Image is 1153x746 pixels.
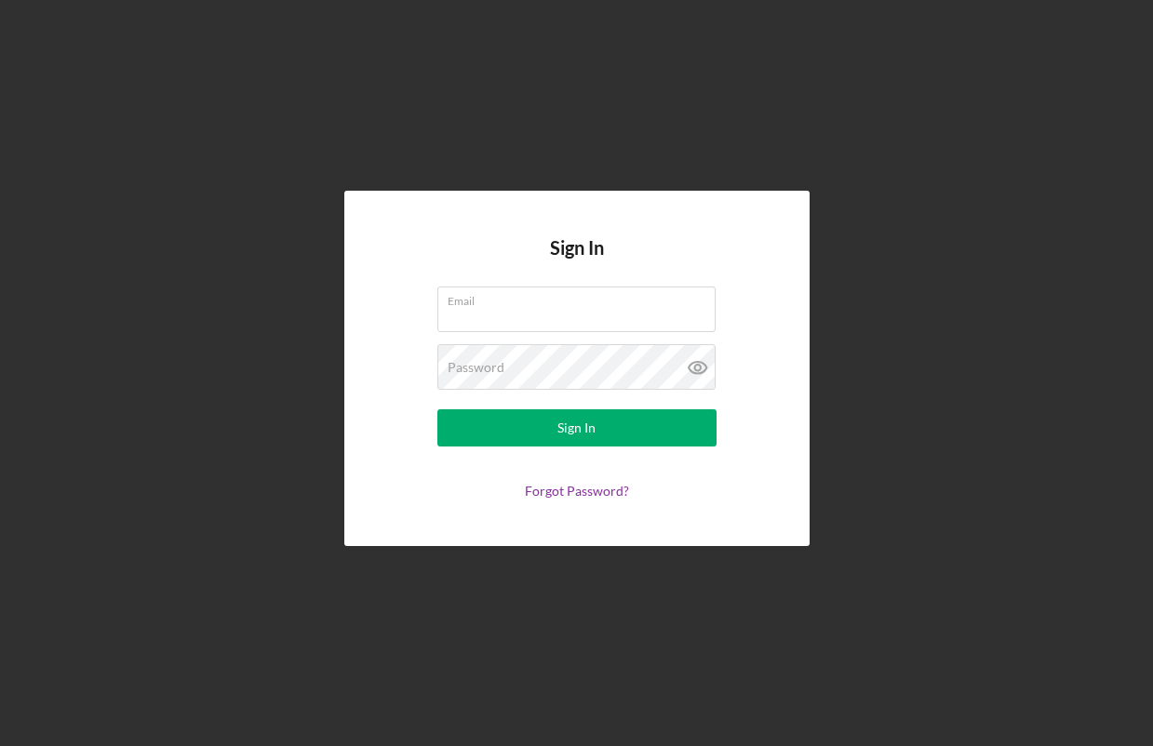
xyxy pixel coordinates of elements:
label: Email [448,287,716,308]
h4: Sign In [550,237,604,286]
label: Password [448,360,504,375]
a: Forgot Password? [525,483,629,499]
div: Sign In [557,409,596,446]
button: Sign In [437,409,717,446]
